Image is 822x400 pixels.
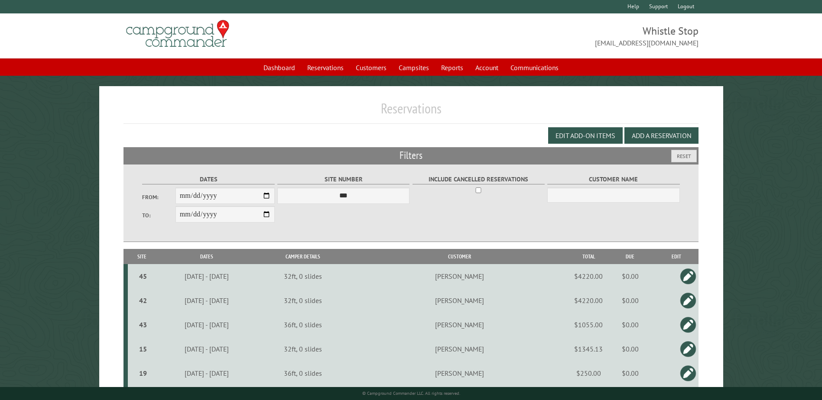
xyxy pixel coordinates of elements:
img: Campground Commander [123,17,232,51]
td: [PERSON_NAME] [348,337,571,361]
h2: Filters [123,147,698,164]
h1: Reservations [123,100,698,124]
div: [DATE] - [DATE] [157,296,257,305]
th: Dates [156,249,258,264]
a: Reports [436,59,468,76]
td: $0.00 [606,337,654,361]
td: $0.00 [606,264,654,288]
th: Site [128,249,156,264]
div: 15 [131,345,154,353]
a: Account [470,59,504,76]
label: To: [142,211,175,219]
div: [DATE] - [DATE] [157,345,257,353]
a: Communications [505,59,564,76]
td: [PERSON_NAME] [348,361,571,385]
label: Include Cancelled Reservations [413,174,545,184]
button: Edit Add-on Items [548,127,623,144]
a: Campsites [393,59,434,76]
label: Customer Name [547,174,679,184]
td: $1055.00 [571,313,606,337]
div: [DATE] - [DATE] [157,369,257,377]
td: $0.00 [606,288,654,313]
td: 36ft, 0 slides [258,313,348,337]
td: 32ft, 0 slides [258,337,348,361]
td: [PERSON_NAME] [348,264,571,288]
button: Reset [671,150,697,162]
button: Add a Reservation [624,127,699,144]
a: Customers [351,59,392,76]
a: Dashboard [258,59,300,76]
td: $250.00 [571,361,606,385]
td: $0.00 [606,313,654,337]
td: 32ft, 0 slides [258,288,348,313]
label: From: [142,193,175,201]
div: [DATE] - [DATE] [157,320,257,329]
td: $4220.00 [571,288,606,313]
td: $4220.00 [571,264,606,288]
th: Edit [654,249,698,264]
div: 42 [131,296,154,305]
td: 36ft, 0 slides [258,361,348,385]
div: 43 [131,320,154,329]
th: Customer [348,249,571,264]
th: Total [571,249,606,264]
small: © Campground Commander LLC. All rights reserved. [362,390,460,396]
div: [DATE] - [DATE] [157,272,257,281]
th: Camper Details [258,249,348,264]
label: Site Number [277,174,409,184]
td: $1345.13 [571,337,606,361]
td: $0.00 [606,361,654,385]
div: 19 [131,369,154,377]
label: Dates [142,174,274,184]
div: 45 [131,272,154,281]
a: Reservations [302,59,349,76]
th: Due [606,249,654,264]
td: [PERSON_NAME] [348,313,571,337]
td: [PERSON_NAME] [348,288,571,313]
span: Whistle Stop [EMAIL_ADDRESS][DOMAIN_NAME] [411,24,699,48]
td: 32ft, 0 slides [258,264,348,288]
